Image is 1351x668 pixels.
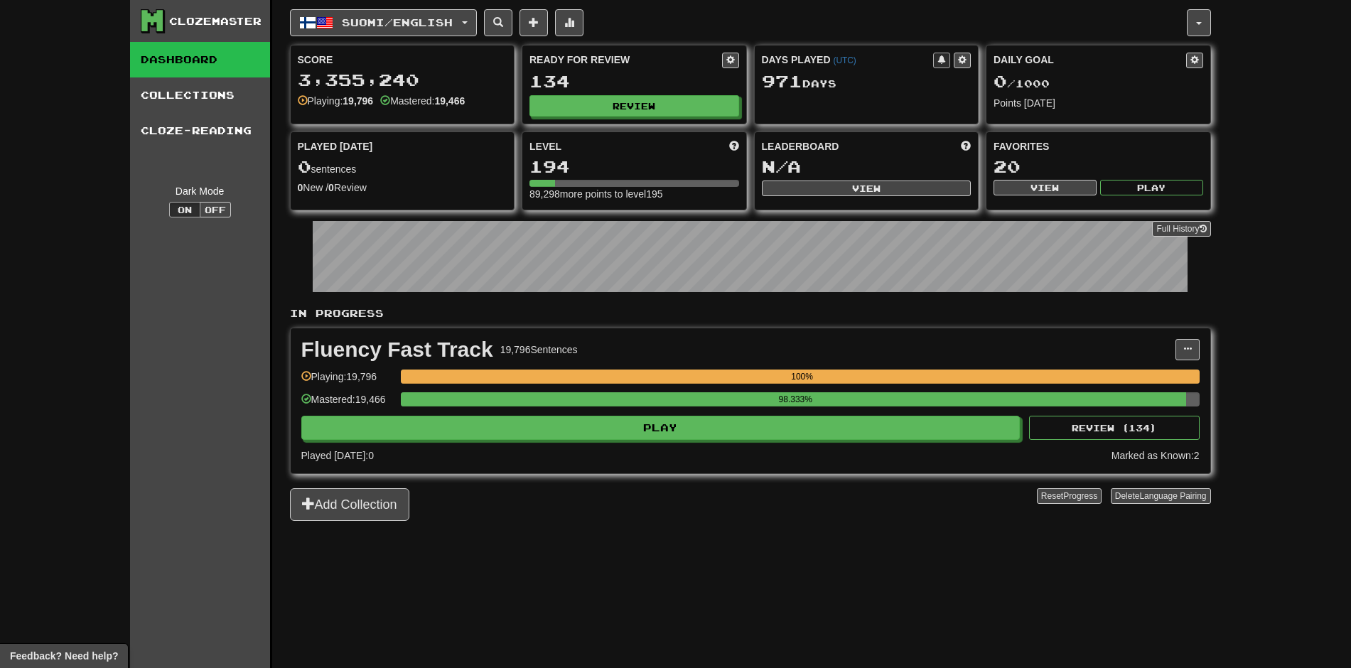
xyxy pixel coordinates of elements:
[141,184,259,198] div: Dark Mode
[342,16,453,28] span: Suomi / English
[130,113,270,149] a: Cloze-Reading
[130,77,270,113] a: Collections
[434,95,465,107] strong: 19,466
[298,139,373,153] span: Played [DATE]
[290,488,409,521] button: Add Collection
[298,71,507,89] div: 3,355,240
[994,53,1186,68] div: Daily Goal
[298,158,507,176] div: sentences
[405,392,1186,406] div: 98.333%
[10,649,118,663] span: Open feedback widget
[529,53,722,67] div: Ready for Review
[555,9,583,36] button: More stats
[762,156,801,176] span: N/A
[298,53,507,67] div: Score
[290,9,477,36] button: Suomi/English
[328,182,334,193] strong: 0
[301,450,374,461] span: Played [DATE]: 0
[484,9,512,36] button: Search sentences
[833,55,856,65] a: (UTC)
[994,158,1203,176] div: 20
[301,339,493,360] div: Fluency Fast Track
[762,53,934,67] div: Days Played
[200,202,231,217] button: Off
[1063,491,1097,501] span: Progress
[405,370,1200,384] div: 100%
[130,42,270,77] a: Dashboard
[529,139,561,153] span: Level
[301,416,1021,440] button: Play
[529,158,739,176] div: 194
[301,370,394,393] div: Playing: 19,796
[298,94,374,108] div: Playing:
[500,343,578,357] div: 19,796 Sentences
[520,9,548,36] button: Add sentence to collection
[1111,488,1211,504] button: DeleteLanguage Pairing
[343,95,373,107] strong: 19,796
[762,181,971,196] button: View
[1037,488,1102,504] button: ResetProgress
[1139,491,1206,501] span: Language Pairing
[961,139,971,153] span: This week in points, UTC
[994,139,1203,153] div: Favorites
[169,202,200,217] button: On
[1112,448,1200,463] div: Marked as Known: 2
[994,180,1097,195] button: View
[298,182,303,193] strong: 0
[380,94,465,108] div: Mastered:
[169,14,262,28] div: Clozemaster
[1152,221,1210,237] a: Full History
[762,72,971,91] div: Day s
[290,306,1211,320] p: In Progress
[1100,180,1203,195] button: Play
[1029,416,1200,440] button: Review (134)
[994,77,1050,90] span: / 1000
[529,95,739,117] button: Review
[994,96,1203,110] div: Points [DATE]
[762,71,802,91] span: 971
[529,72,739,90] div: 134
[301,392,394,416] div: Mastered: 19,466
[994,71,1007,91] span: 0
[529,187,739,201] div: 89,298 more points to level 195
[298,156,311,176] span: 0
[729,139,739,153] span: Score more points to level up
[298,181,507,195] div: New / Review
[762,139,839,153] span: Leaderboard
